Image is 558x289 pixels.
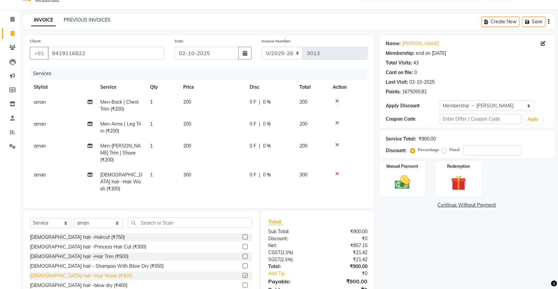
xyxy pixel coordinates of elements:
span: 0 % [263,171,271,178]
div: Total: [263,263,318,270]
th: Total [295,80,329,95]
span: | [259,171,260,178]
span: 0 F [250,121,256,128]
input: Search or Scan [128,218,252,228]
label: Redemption [447,163,470,169]
span: 200 [183,121,191,127]
th: Action [329,80,367,95]
span: 1 [150,172,153,178]
img: _gift.svg [446,173,471,192]
div: 0 [414,69,417,76]
label: Invoice Number [262,38,290,44]
a: [PERSON_NAME] [402,40,439,47]
span: 0 % [263,99,271,106]
div: Last Visit: [386,79,408,86]
div: [DEMOGRAPHIC_DATA] hair -Hair Trim (₹500) [30,253,128,260]
span: | [259,143,260,149]
div: Apply Discount [386,102,440,109]
span: 2.5% [282,250,292,255]
span: 300 [183,172,191,178]
a: Continue Without Payment [380,202,553,209]
div: ₹900.00 [419,136,436,143]
div: 1675055.81 [402,88,427,95]
div: Card on file: [386,69,413,76]
span: 0 F [250,171,256,178]
div: ₹0 [318,235,373,242]
div: Total Visits: [386,59,412,66]
div: ( ) [263,256,318,263]
button: Create New [481,17,519,27]
div: Name: [386,40,401,47]
div: 43 [413,59,419,66]
div: Membership: [386,50,415,57]
label: Percentage [418,147,439,153]
span: [DEMOGRAPHIC_DATA] hair -Hair Wash (₹300) [100,172,142,192]
span: 0 F [250,99,256,106]
div: [DEMOGRAPHIC_DATA] hair -blow dry (₹400) [30,282,127,289]
div: Discount: [386,147,406,154]
div: ₹21.42 [318,256,373,263]
span: 200 [299,143,307,149]
div: [DEMOGRAPHIC_DATA] hair - Shampoo With Blow Dry (₹550) [30,263,164,270]
span: 0 F [250,143,256,149]
span: aman [34,143,46,149]
span: aman [34,121,46,127]
span: 200 [183,143,191,149]
span: aman [34,99,46,105]
th: Price [179,80,246,95]
div: ₹0 [327,270,372,277]
div: [DEMOGRAPHIC_DATA] hair -Haircut (₹750) [30,234,125,241]
label: Fixed [449,147,459,153]
span: SGST [268,256,280,262]
span: | [259,121,260,128]
div: Coupon Code [386,116,440,123]
div: 02-10-2025 [409,79,435,86]
th: Service [96,80,146,95]
span: Men-[PERSON_NAME] Trim | Shave (₹200) [100,143,141,163]
span: aman [34,172,46,178]
span: Men-Back | Chest Trim (₹200) [100,99,139,112]
div: ₹21.42 [318,249,373,256]
label: Date [175,38,184,44]
div: [DEMOGRAPHIC_DATA] hair -Hair Wash (₹300) [30,272,132,279]
button: Apply [524,114,543,124]
div: ₹900.00 [318,263,373,270]
span: 1 [150,121,153,127]
div: ₹857.15 [318,242,373,249]
input: Search by Name/Mobile/Email/Code [48,47,165,59]
span: 2.5% [281,257,291,262]
a: INVOICE [31,14,56,26]
img: _cash.svg [390,173,415,191]
input: Enter Offer / Coupon Code [440,114,521,124]
span: 200 [299,99,307,105]
span: Men-Arms | Leg Trim (₹200) [100,121,141,134]
span: 200 [183,99,191,105]
div: Net: [263,242,318,249]
span: 1 [150,143,153,149]
th: Stylist [30,80,96,95]
span: CGST [268,249,280,255]
div: Points: [386,88,401,95]
span: 300 [299,172,307,178]
div: ₹900.00 [318,228,373,235]
div: Payable: [263,277,318,285]
div: Services [31,67,372,80]
span: 0 % [263,143,271,149]
div: Sub Total: [263,228,318,235]
div: Service Total: [386,136,416,143]
span: | [259,99,260,106]
th: Qty [146,80,179,95]
div: ( ) [263,249,318,256]
label: Manual Payment [386,163,418,169]
a: PREVIOUS INVOICES [64,17,111,23]
div: end on [DATE] [416,50,446,57]
button: +91 [30,47,48,59]
th: Disc [246,80,295,95]
div: Discount: [263,235,318,242]
div: ₹900.00 [318,277,373,285]
span: 200 [299,121,307,127]
a: Add Tip [263,270,327,277]
span: 1 [150,99,153,105]
span: Total [268,218,283,225]
label: Client [30,38,40,44]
